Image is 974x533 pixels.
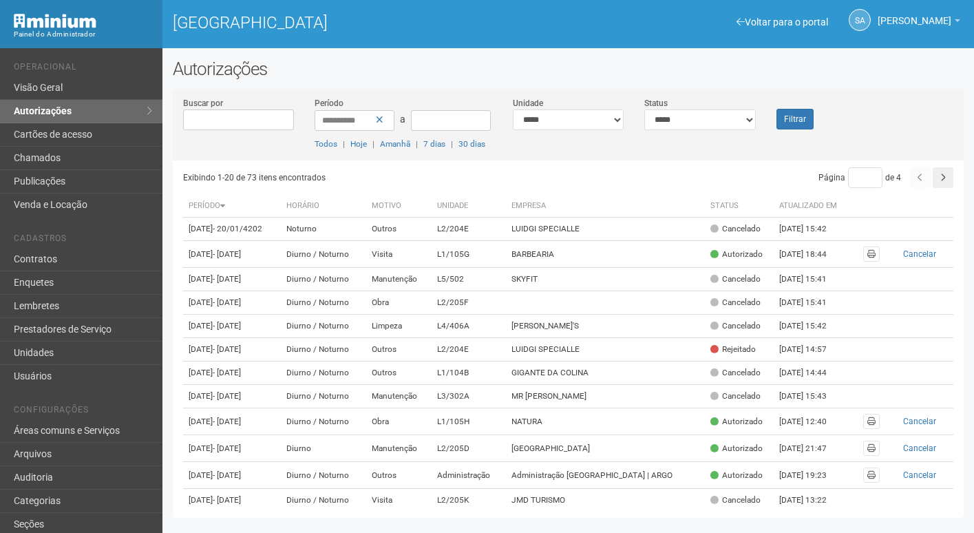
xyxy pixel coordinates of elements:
[506,315,706,338] td: [PERSON_NAME]'S
[183,195,281,218] th: Período
[213,417,241,426] span: - [DATE]
[432,241,506,268] td: L1/105G
[366,462,432,489] td: Outros
[432,408,506,435] td: L1/105H
[776,109,814,129] button: Filtrar
[710,470,763,481] div: Autorizado
[183,435,281,462] td: [DATE]
[710,320,761,332] div: Cancelado
[878,17,960,28] a: [PERSON_NAME]
[774,315,849,338] td: [DATE] 15:42
[513,97,543,109] label: Unidade
[281,241,366,268] td: Diurno / Noturno
[281,195,366,218] th: Horário
[774,462,849,489] td: [DATE] 19:23
[849,9,871,31] a: SA
[281,218,366,241] td: Noturno
[774,385,849,408] td: [DATE] 15:43
[506,218,706,241] td: LUIDGI SPECIALLE
[183,338,281,362] td: [DATE]
[710,223,761,235] div: Cancelado
[774,338,849,362] td: [DATE] 14:57
[432,462,506,489] td: Administração
[281,408,366,435] td: Diurno / Noturno
[183,462,281,489] td: [DATE]
[710,297,761,309] div: Cancelado
[281,489,366,512] td: Diurno / Noturno
[14,28,152,41] div: Painel do Administrador
[366,218,432,241] td: Outros
[183,167,569,188] div: Exibindo 1-20 de 73 itens encontrados
[506,385,706,408] td: MR [PERSON_NAME]
[281,385,366,408] td: Diurno / Noturno
[774,241,849,268] td: [DATE] 18:44
[14,14,96,28] img: Minium
[183,268,281,291] td: [DATE]
[14,62,152,76] li: Operacional
[350,139,367,149] a: Hoje
[366,385,432,408] td: Manutenção
[173,14,558,32] h1: [GEOGRAPHIC_DATA]
[506,435,706,462] td: [GEOGRAPHIC_DATA]
[366,489,432,512] td: Visita
[710,443,763,454] div: Autorizado
[432,268,506,291] td: L5/502
[774,408,849,435] td: [DATE] 12:40
[432,195,506,218] th: Unidade
[891,468,948,483] button: Cancelar
[432,435,506,462] td: L2/205D
[774,195,849,218] th: Atualizado em
[213,391,241,401] span: - [DATE]
[366,241,432,268] td: Visita
[315,97,343,109] label: Período
[506,408,706,435] td: NATURA
[506,462,706,489] td: Administração [GEOGRAPHIC_DATA] | ARGO
[891,441,948,456] button: Cancelar
[432,489,506,512] td: L2/205K
[432,315,506,338] td: L4/406A
[506,489,706,512] td: JMD TURISMO
[818,173,901,182] span: Página de 4
[183,408,281,435] td: [DATE]
[213,443,241,453] span: - [DATE]
[281,435,366,462] td: Diurno
[710,390,761,402] div: Cancelado
[380,139,410,149] a: Amanhã
[213,470,241,480] span: - [DATE]
[213,368,241,377] span: - [DATE]
[366,408,432,435] td: Obra
[710,494,761,506] div: Cancelado
[183,218,281,241] td: [DATE]
[213,495,241,505] span: - [DATE]
[423,139,445,149] a: 7 dias
[432,218,506,241] td: L2/204E
[14,233,152,248] li: Cadastros
[710,367,761,379] div: Cancelado
[891,247,948,262] button: Cancelar
[372,139,374,149] span: |
[710,416,763,428] div: Autorizado
[366,362,432,385] td: Outros
[774,218,849,241] td: [DATE] 15:42
[878,2,951,26] span: Silvio Anjos
[213,297,241,307] span: - [DATE]
[774,435,849,462] td: [DATE] 21:47
[183,385,281,408] td: [DATE]
[506,338,706,362] td: LUIDGI SPECIALLE
[213,249,241,259] span: - [DATE]
[366,195,432,218] th: Motivo
[710,273,761,285] div: Cancelado
[432,338,506,362] td: L2/204E
[281,362,366,385] td: Diurno / Noturno
[432,385,506,408] td: L3/302A
[774,362,849,385] td: [DATE] 14:44
[774,291,849,315] td: [DATE] 15:41
[710,249,763,260] div: Autorizado
[366,268,432,291] td: Manutenção
[343,139,345,149] span: |
[432,291,506,315] td: L2/205F
[14,405,152,419] li: Configurações
[213,321,241,331] span: - [DATE]
[366,315,432,338] td: Limpeza
[183,241,281,268] td: [DATE]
